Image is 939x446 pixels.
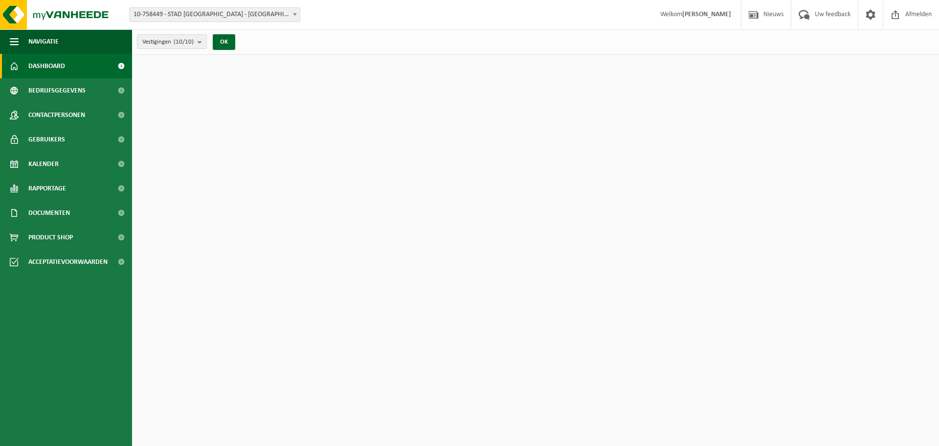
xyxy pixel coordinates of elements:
[174,39,194,45] count: (10/10)
[130,8,300,22] span: 10-758449 - STAD SINT NIKLAAS - SINT-NIKLAAS
[28,152,59,176] span: Kalender
[28,127,65,152] span: Gebruikers
[28,250,108,274] span: Acceptatievoorwaarden
[28,201,70,225] span: Documenten
[137,34,207,49] button: Vestigingen(10/10)
[28,225,73,250] span: Product Shop
[28,103,85,127] span: Contactpersonen
[28,29,59,54] span: Navigatie
[682,11,731,18] strong: [PERSON_NAME]
[142,35,194,49] span: Vestigingen
[213,34,235,50] button: OK
[28,78,86,103] span: Bedrijfsgegevens
[28,54,65,78] span: Dashboard
[28,176,66,201] span: Rapportage
[129,7,300,22] span: 10-758449 - STAD SINT NIKLAAS - SINT-NIKLAAS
